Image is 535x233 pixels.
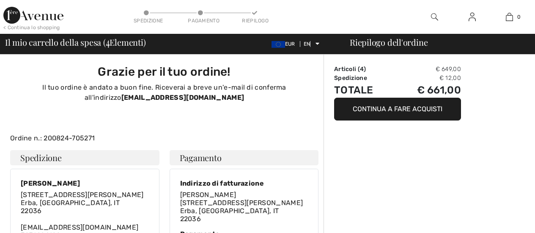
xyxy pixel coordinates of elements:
[353,105,442,113] font: Continua a fare acquisti
[417,84,461,96] font: € 661,00
[21,199,120,207] font: Erba, [GEOGRAPHIC_DATA], IT
[121,93,244,101] font: [EMAIL_ADDRESS][DOMAIN_NAME]
[506,12,513,22] img: La mia borsa
[3,25,60,30] font: < Continua lo shopping
[431,12,438,22] img: cerca nel sito web
[98,65,231,79] font: Grazie per il tuo ordine!
[106,34,110,49] font: 4
[462,12,483,22] a: Registrazione
[334,74,367,82] font: Spedizione
[272,41,285,48] img: Euro
[21,191,144,199] font: [STREET_ADDRESS][PERSON_NAME]
[110,36,145,48] font: Elementi)
[180,191,236,199] font: [PERSON_NAME]
[517,14,521,20] font: 0
[469,12,476,22] img: Le mie informazioni
[180,215,201,223] font: 22036
[180,199,303,207] font: [STREET_ADDRESS][PERSON_NAME]
[360,66,364,73] font: 4
[334,98,461,121] button: Continua a fare acquisti
[10,134,95,142] font: Ordine n.: 200824-705271
[3,7,63,24] img: 1a Avenue
[42,83,286,101] font: Il tuo ordine è andato a buon fine. Riceverai a breve un'e-mail di conferma all'indirizzo
[188,18,219,24] font: Pagamento
[21,207,42,215] font: 22036
[5,36,106,48] font: Il mio carrello della spesa (
[436,66,461,73] font: € 649,00
[180,179,264,187] font: Indirizzo di fatturazione
[285,41,295,47] font: EUR
[180,207,279,215] font: Erba, [GEOGRAPHIC_DATA], IT
[21,179,80,187] font: [PERSON_NAME]
[134,18,163,24] font: Spedizione
[20,152,62,163] font: Spedizione
[364,66,366,73] font: )
[439,74,461,82] font: € 12,00
[491,12,528,22] a: 0
[242,18,269,24] font: Riepilogo
[334,84,373,96] font: Totale
[180,152,222,163] font: Pagamento
[334,66,360,73] font: Articoli (
[304,41,310,47] font: EN
[350,36,428,48] font: Riepilogo dell'ordine
[21,223,138,231] font: [EMAIL_ADDRESS][DOMAIN_NAME]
